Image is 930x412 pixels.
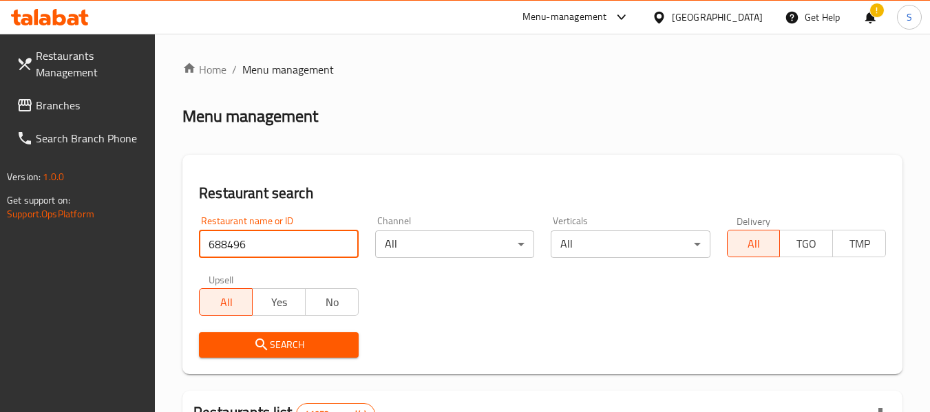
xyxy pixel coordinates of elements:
span: S [907,10,912,25]
button: No [305,288,359,316]
span: Search Branch Phone [36,130,145,147]
h2: Menu management [182,105,318,127]
div: Menu-management [522,9,607,25]
button: All [199,288,253,316]
span: Version: [7,168,41,186]
h2: Restaurant search [199,183,886,204]
span: 1.0.0 [43,168,64,186]
button: TGO [779,230,833,257]
div: [GEOGRAPHIC_DATA] [672,10,763,25]
span: Get support on: [7,191,70,209]
a: Home [182,61,226,78]
span: All [733,234,775,254]
a: Restaurants Management [6,39,156,89]
a: Search Branch Phone [6,122,156,155]
label: Delivery [737,216,771,226]
span: Search [210,336,347,354]
span: All [205,292,247,312]
div: All [551,230,710,258]
span: TMP [838,234,880,254]
input: Search for restaurant name or ID.. [199,230,358,258]
button: All [727,230,781,257]
nav: breadcrumb [182,61,902,78]
span: Yes [258,292,300,312]
li: / [232,61,237,78]
span: TGO [785,234,827,254]
span: Branches [36,97,145,113]
span: No [311,292,353,312]
label: Upsell [209,274,234,284]
a: Support.OpsPlatform [7,205,94,223]
div: All [375,230,534,258]
button: TMP [832,230,886,257]
button: Search [199,332,358,358]
a: Branches [6,89,156,122]
span: Restaurants Management [36,47,145,80]
button: Yes [252,288,306,316]
span: Menu management [242,61,334,78]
